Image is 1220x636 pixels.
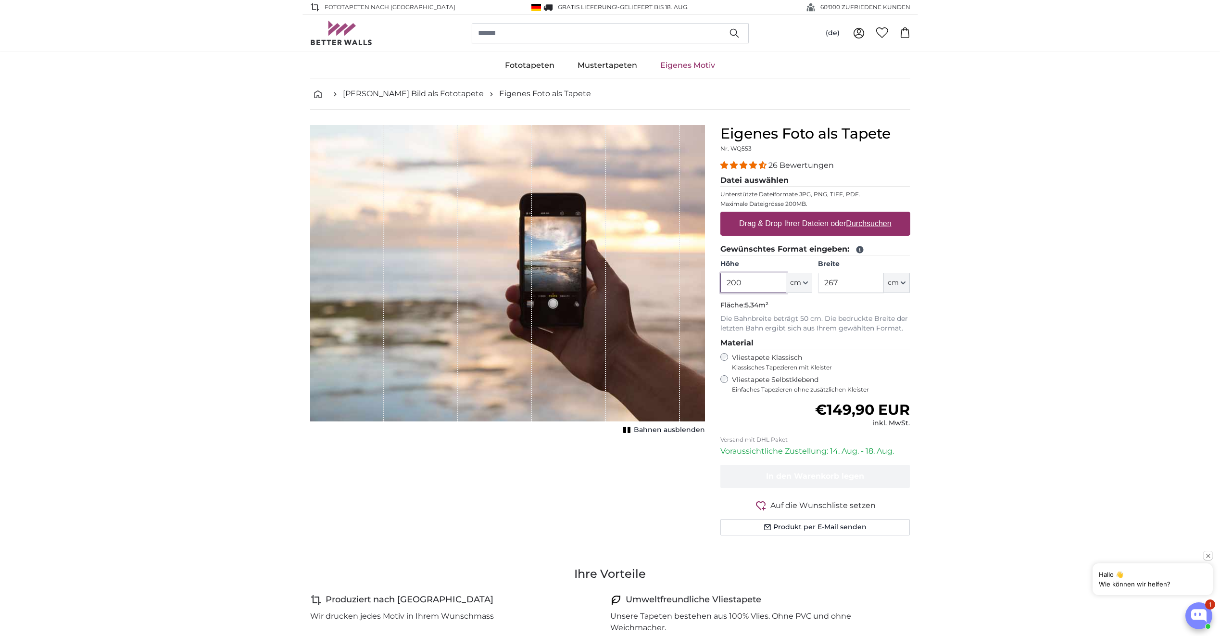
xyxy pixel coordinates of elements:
label: Höhe [720,259,812,269]
label: Drag & Drop Ihrer Dateien oder [735,214,895,233]
p: Wir drucken jedes Motiv in Ihrem Wunschmass [310,611,494,622]
a: Fototapeten [493,53,566,78]
span: cm [790,278,801,288]
p: Unterstützte Dateiformate JPG, PNG, TIFF, PDF. [720,191,910,198]
span: In den Warenkorb legen [766,471,864,481]
button: (de) [818,25,847,42]
div: 1 [1205,599,1215,610]
button: Open chatbox [1185,602,1212,629]
a: Mustertapeten [566,53,649,78]
button: Auf die Wunschliste setzen [720,499,910,511]
div: Hallo 👋 Wie können wir helfen? [1099,570,1207,589]
p: Voraussichtliche Zustellung: 14. Aug. - 18. Aug. [720,445,910,457]
span: 5.34m² [745,301,768,309]
div: inkl. MwSt. [815,419,910,428]
span: 26 Bewertungen [768,161,834,170]
a: Eigenes Motiv [649,53,727,78]
button: Produkt per E-Mail senden [720,519,910,535]
button: Close popup [1203,551,1213,560]
label: Vliestapete Selbstklebend [732,375,910,394]
button: cm [786,273,812,293]
label: Breite [818,259,910,269]
h1: Eigenes Foto als Tapete [720,125,910,142]
img: Deutschland [531,4,541,11]
span: Einfaches Tapezieren ohne zusätzlichen Kleister [732,386,910,394]
p: Fläche: [720,301,910,310]
span: Bahnen ausblenden [634,425,705,435]
button: Bahnen ausblenden [620,423,705,437]
button: cm [884,273,910,293]
legend: Datei auswählen [720,175,910,187]
h3: Ihre Vorteile [310,566,910,582]
p: Versand mit DHL Paket [720,436,910,444]
legend: Material [720,337,910,349]
h4: Umweltfreundliche Vliestapete [626,593,761,607]
span: 60'000 ZUFRIEDENE KUNDEN [820,3,910,12]
label: Vliestapete Klassisch [732,353,902,371]
p: Unsere Tapeten bestehen aus 100% Vlies. Ohne PVC und ohne Weichmacher. [610,611,903,634]
p: Maximale Dateigrösse 200MB. [720,200,910,208]
a: [PERSON_NAME] Bild als Fototapete [343,88,484,100]
span: cm [888,278,899,288]
span: 4.54 stars [720,161,768,170]
p: Die Bahnbreite beträgt 50 cm. Die bedruckte Breite der letzten Bahn ergibt sich aus Ihrem gewählt... [720,314,910,333]
h4: Produziert nach [GEOGRAPHIC_DATA] [326,593,493,607]
span: Klassisches Tapezieren mit Kleister [732,364,902,371]
span: €149,90 EUR [815,401,910,419]
button: In den Warenkorb legen [720,465,910,488]
legend: Gewünschtes Format eingeben: [720,243,910,255]
a: Eigenes Foto als Tapete [499,88,591,100]
img: Betterwalls [310,21,373,45]
span: - [617,3,689,11]
span: Auf die Wunschliste setzen [770,500,876,511]
nav: breadcrumbs [310,78,910,110]
span: Fototapeten nach [GEOGRAPHIC_DATA] [325,3,455,12]
span: Nr. WQ553 [720,145,752,152]
span: GRATIS Lieferung! [558,3,617,11]
u: Durchsuchen [846,219,891,228]
div: 1 of 1 [310,125,705,437]
span: Geliefert bis 18. Aug. [620,3,689,11]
